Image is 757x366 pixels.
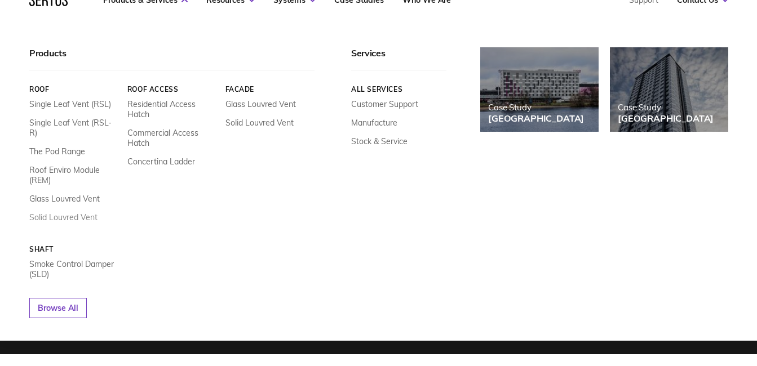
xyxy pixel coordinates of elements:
a: Shaft [29,245,119,253]
a: Case Study[GEOGRAPHIC_DATA] [480,47,599,132]
div: [GEOGRAPHIC_DATA] [618,113,714,124]
a: The Pod Range [29,146,85,157]
div: [GEOGRAPHIC_DATA] [488,113,584,124]
a: All services [351,85,446,93]
a: Glass Louvred Vent [29,194,100,204]
a: Concertina Ladder [127,157,194,167]
div: Products [29,47,315,70]
a: Smoke Control Damper (SLD) [29,259,119,279]
a: Solid Louvred Vent [225,118,293,128]
div: Case Study [618,102,714,113]
a: Case Study[GEOGRAPHIC_DATA] [610,47,728,132]
a: Customer Support [351,99,418,109]
a: Glass Louvred Vent [225,99,295,109]
a: Roof Enviro Module (REM) [29,165,119,185]
iframe: Chat Widget [554,235,757,366]
div: Case Study [488,102,584,113]
a: Solid Louvred Vent [29,212,98,222]
a: Single Leaf Vent (RSL) [29,99,111,109]
a: Roof Access [127,85,216,93]
a: Single Leaf Vent (RSL-R) [29,118,119,138]
div: Services [351,47,446,70]
a: Commercial Access Hatch [127,128,216,148]
a: Stock & Service [351,136,408,146]
a: Residential Access Hatch [127,99,216,119]
a: Roof [29,85,119,93]
a: Facade [225,85,315,93]
a: Manufacture [351,118,397,128]
a: Browse All [29,298,87,318]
